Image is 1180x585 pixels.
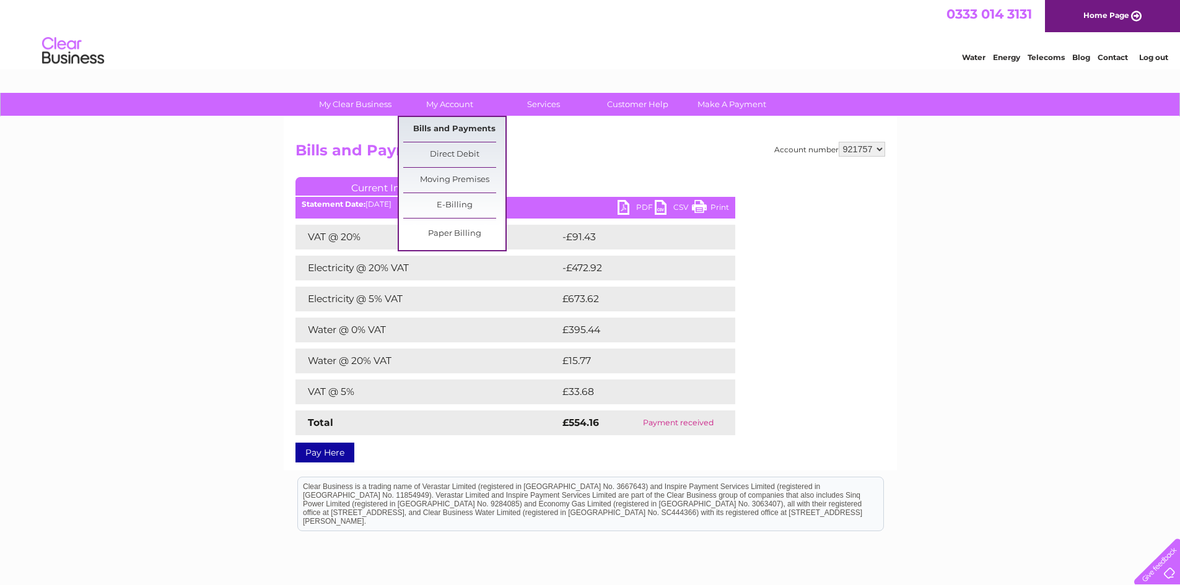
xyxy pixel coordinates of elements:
td: Payment received [622,410,735,435]
a: PDF [618,200,655,218]
a: CSV [655,200,692,218]
a: Print [692,200,729,218]
a: E-Billing [403,193,505,218]
a: Contact [1098,53,1128,62]
td: Water @ 0% VAT [295,318,559,342]
a: My Clear Business [304,93,406,116]
a: Services [492,93,595,116]
a: Energy [993,53,1020,62]
td: VAT @ 5% [295,379,559,404]
a: Current Invoice [295,177,481,196]
a: 0333 014 3131 [946,6,1032,22]
b: Statement Date: [302,199,365,209]
div: Clear Business is a trading name of Verastar Limited (registered in [GEOGRAPHIC_DATA] No. 3667643... [298,7,883,60]
a: Log out [1139,53,1168,62]
td: -£91.43 [559,225,712,249]
h2: Bills and Payments [295,142,885,165]
a: Direct Debit [403,142,505,167]
td: -£472.92 [559,256,714,280]
a: Telecoms [1028,53,1065,62]
td: Electricity @ 20% VAT [295,256,559,280]
td: £395.44 [559,318,714,342]
td: VAT @ 20% [295,225,559,249]
td: Water @ 20% VAT [295,349,559,373]
td: £673.62 [559,287,713,311]
strong: £554.16 [562,417,599,428]
strong: Total [308,417,333,428]
a: Make A Payment [681,93,783,116]
td: £33.68 [559,379,710,404]
a: Paper Billing [403,222,505,246]
div: [DATE] [295,200,735,209]
a: Bills and Payments [403,117,505,142]
a: Pay Here [295,443,354,462]
a: Blog [1072,53,1090,62]
td: £15.77 [559,349,709,373]
a: Water [962,53,986,62]
div: Account number [774,142,885,157]
img: logo.png [42,32,105,70]
a: Customer Help [587,93,689,116]
a: My Account [398,93,500,116]
a: Moving Premises [403,168,505,193]
td: Electricity @ 5% VAT [295,287,559,311]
